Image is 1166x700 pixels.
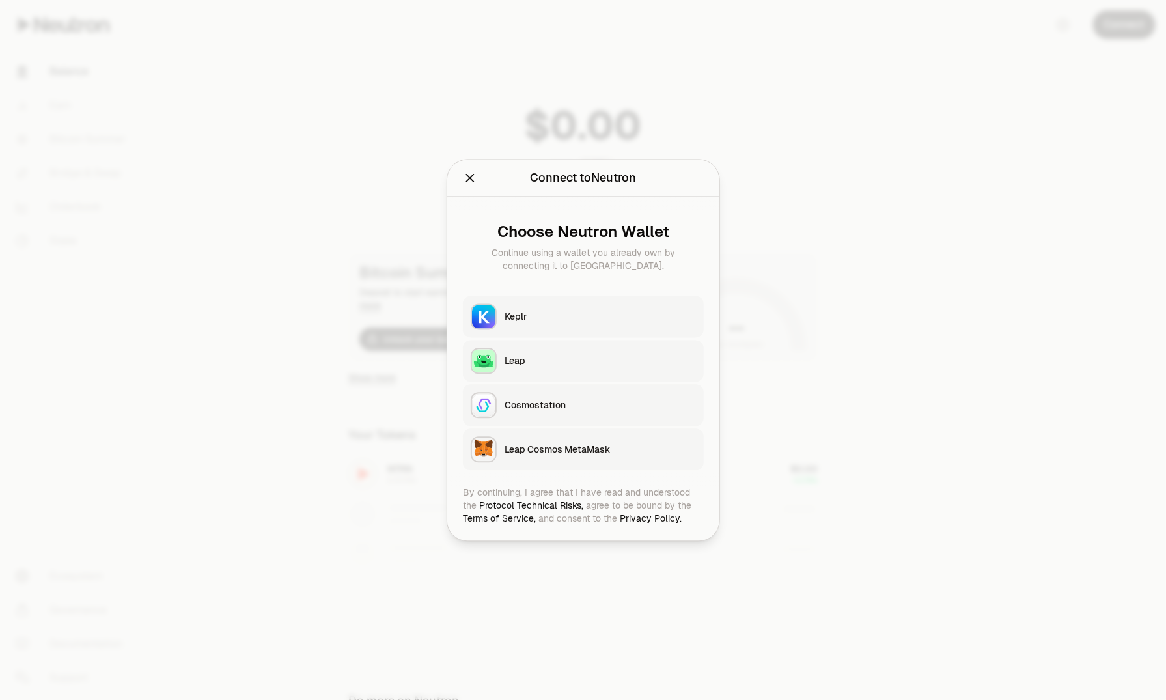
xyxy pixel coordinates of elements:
[530,169,636,187] div: Connect to Neutron
[463,428,704,470] button: Leap Cosmos MetaMaskLeap Cosmos MetaMask
[463,512,536,524] a: Terms of Service,
[473,223,693,241] div: Choose Neutron Wallet
[463,384,704,426] button: CosmostationCosmostation
[473,246,693,272] div: Continue using a wallet you already own by connecting it to [GEOGRAPHIC_DATA].
[472,393,495,417] img: Cosmostation
[505,399,696,412] div: Cosmostation
[463,169,477,187] button: Close
[505,310,696,323] div: Keplr
[505,354,696,367] div: Leap
[463,296,704,337] button: KeplrKeplr
[505,443,696,456] div: Leap Cosmos MetaMask
[472,305,495,328] img: Keplr
[472,438,495,461] img: Leap Cosmos MetaMask
[472,349,495,372] img: Leap
[463,340,704,382] button: LeapLeap
[463,486,704,525] div: By continuing, I agree that I have read and understood the agree to be bound by the and consent t...
[479,499,583,511] a: Protocol Technical Risks,
[620,512,682,524] a: Privacy Policy.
